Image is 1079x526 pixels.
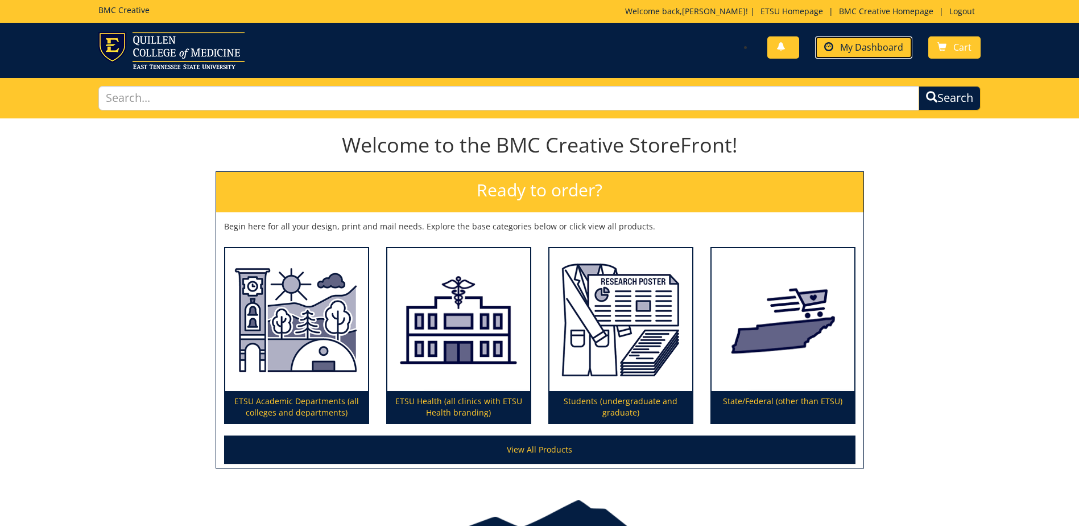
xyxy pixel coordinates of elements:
button: Search [919,86,981,110]
p: ETSU Academic Departments (all colleges and departments) [225,391,368,423]
h5: BMC Creative [98,6,150,14]
p: Students (undergraduate and graduate) [549,391,692,423]
img: State/Federal (other than ETSU) [712,248,854,392]
span: Cart [953,41,971,54]
a: My Dashboard [815,36,912,59]
a: BMC Creative Homepage [833,6,939,17]
a: Logout [944,6,981,17]
span: My Dashboard [840,41,903,54]
h1: Welcome to the BMC Creative StoreFront! [216,134,864,157]
a: Cart [928,36,981,59]
img: Students (undergraduate and graduate) [549,248,692,392]
a: ETSU Homepage [755,6,829,17]
a: ETSU Health (all clinics with ETSU Health branding) [387,248,530,424]
a: View All Products [224,435,855,464]
a: Students (undergraduate and graduate) [549,248,692,424]
input: Search... [98,86,919,110]
img: ETSU Academic Departments (all colleges and departments) [225,248,368,392]
h2: Ready to order? [216,172,863,212]
a: State/Federal (other than ETSU) [712,248,854,424]
img: ETSU Health (all clinics with ETSU Health branding) [387,248,530,392]
a: [PERSON_NAME] [682,6,746,17]
a: ETSU Academic Departments (all colleges and departments) [225,248,368,424]
p: Begin here for all your design, print and mail needs. Explore the base categories below or click ... [224,221,855,232]
p: Welcome back, ! | | | [625,6,981,17]
p: State/Federal (other than ETSU) [712,391,854,423]
img: ETSU logo [98,32,245,69]
p: ETSU Health (all clinics with ETSU Health branding) [387,391,530,423]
